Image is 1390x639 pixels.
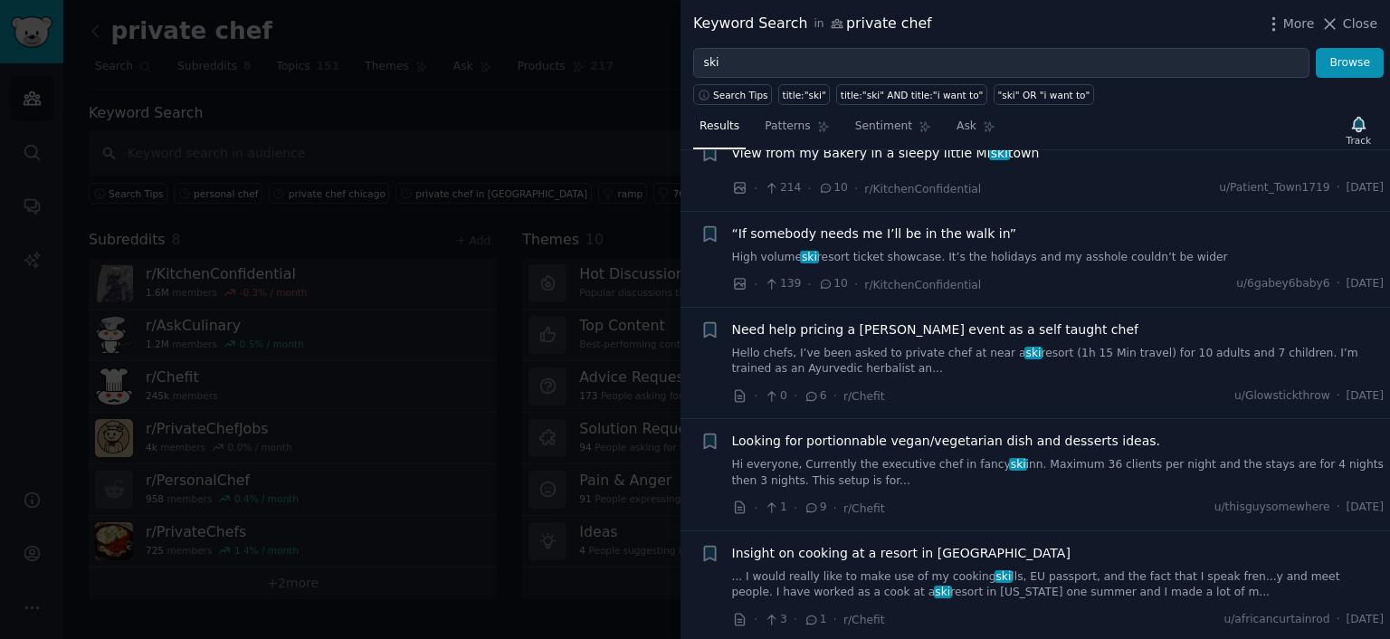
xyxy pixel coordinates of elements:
span: · [1337,180,1340,196]
span: · [854,275,858,294]
span: · [1337,388,1340,405]
a: title:"ski" [778,84,830,105]
span: · [754,386,757,405]
span: r/Chefit [843,614,885,626]
span: 6 [804,388,826,405]
a: “If somebody needs me I’ll be in the walk in” [732,224,1017,243]
span: [DATE] [1347,180,1384,196]
span: · [794,386,797,405]
div: "ski" OR "i want to" [997,89,1090,101]
span: [DATE] [1347,276,1384,292]
div: Track [1347,134,1371,147]
span: 1 [804,612,826,628]
span: · [794,499,797,518]
a: Ask [950,112,1002,149]
span: Close [1343,14,1377,33]
span: r/Chefit [843,502,885,515]
span: · [833,386,837,405]
span: · [1337,612,1340,628]
input: Try a keyword related to your business [693,48,1309,79]
button: Track [1340,111,1377,149]
span: View from my Bakery in a sleepy little MI town [732,144,1040,163]
span: · [794,610,797,629]
span: 10 [818,180,848,196]
a: "ski" OR "i want to" [994,84,1094,105]
span: r/Chefit [843,390,885,403]
span: u/6gabey6baby6 [1236,276,1329,292]
a: Insight on cooking at a resort in [GEOGRAPHIC_DATA] [732,544,1071,563]
a: Need help pricing a [PERSON_NAME] event as a self taught chef [732,320,1138,339]
button: Search Tips [693,84,772,105]
a: Looking for portionnable vegan/vegetarian dish and desserts ideas. [732,432,1160,451]
span: Patterns [765,119,810,135]
span: 139 [764,276,801,292]
span: · [833,499,837,518]
span: · [807,275,811,294]
span: · [754,610,757,629]
span: [DATE] [1347,500,1384,516]
span: Search Tips [713,89,768,101]
a: High volumeskiresort ticket showcase. It’s the holidays and my asshole couldn’t be wider [732,250,1385,266]
button: Close [1320,14,1377,33]
span: 3 [764,612,786,628]
span: · [1337,500,1340,516]
span: Results [700,119,739,135]
a: View from my Bakery in a sleepy little MIskitown [732,144,1040,163]
span: Ask [957,119,976,135]
span: · [754,499,757,518]
span: r/KitchenConfidential [864,183,981,196]
span: u/Glowstickthrow [1234,388,1330,405]
span: · [833,610,837,629]
a: Results [693,112,746,149]
span: 9 [804,500,826,516]
div: Keyword Search private chef [693,13,932,35]
a: ... I would really like to make use of my cookingskills, EU passport, and the fact that I speak f... [732,569,1385,601]
span: ski [800,251,818,263]
button: Browse [1316,48,1384,79]
span: ski [934,586,952,598]
a: title:"ski" AND title:"i want to" [836,84,987,105]
span: [DATE] [1347,612,1384,628]
span: · [807,179,811,198]
span: 1 [764,500,786,516]
span: · [754,179,757,198]
span: ski [995,570,1013,583]
span: 0 [764,388,786,405]
a: Hello chefs, I’ve been asked to private chef at near askiresort (1h 15 Min travel) for 10 adults ... [732,346,1385,377]
button: More [1264,14,1315,33]
a: Patterns [758,112,835,149]
span: u/Patient_Town1719 [1219,180,1330,196]
span: 214 [764,180,801,196]
a: Hi everyone, Currently the executive chef in fancyskiinn. Maximum 36 clients per night and the st... [732,457,1385,489]
span: · [754,275,757,294]
span: · [854,179,858,198]
div: title:"ski" AND title:"i want to" [841,89,984,101]
div: title:"ski" [783,89,826,101]
span: Sentiment [855,119,912,135]
span: · [1337,276,1340,292]
span: More [1283,14,1315,33]
span: ski [1009,458,1027,471]
span: u/africancurtainrod [1223,612,1329,628]
span: ski [989,146,1010,160]
span: r/KitchenConfidential [864,279,981,291]
span: 10 [818,276,848,292]
span: [DATE] [1347,388,1384,405]
span: in [814,16,824,33]
span: ski [1024,347,1042,359]
span: u/thisguysomewhere [1214,500,1330,516]
a: Sentiment [849,112,938,149]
